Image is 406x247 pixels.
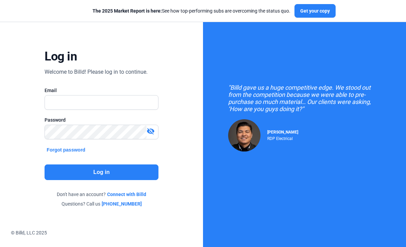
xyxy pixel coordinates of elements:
[45,200,158,207] div: Questions? Call us
[45,49,77,64] div: Log in
[228,84,381,112] div: "Billd gave us a huge competitive edge. We stood out from the competition because we were able to...
[45,68,148,76] div: Welcome to Billd! Please log in to continue.
[45,146,87,154] button: Forgot password
[267,135,298,141] div: RDP Electrical
[228,119,260,152] img: Raul Pacheco
[45,117,158,123] div: Password
[92,7,290,14] div: See how top-performing subs are overcoming the status quo.
[45,191,158,198] div: Don't have an account?
[102,200,142,207] a: [PHONE_NUMBER]
[45,164,158,180] button: Log in
[92,8,162,14] span: The 2025 Market Report is here:
[107,191,146,198] a: Connect with Billd
[147,127,155,135] mat-icon: visibility_off
[45,87,158,94] div: Email
[267,130,298,135] span: [PERSON_NAME]
[294,4,336,18] button: Get your copy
